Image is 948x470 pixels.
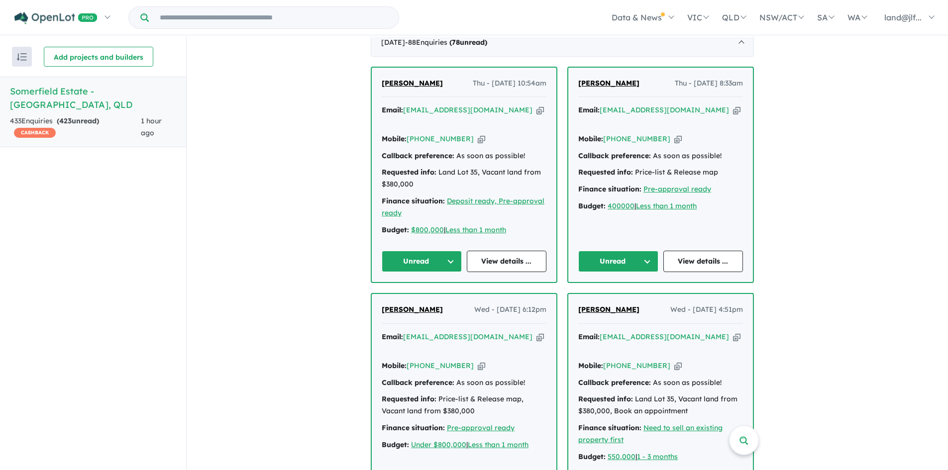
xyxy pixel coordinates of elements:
span: - 88 Enquir ies [405,38,487,47]
strong: Finance situation: [382,423,445,432]
div: | [578,200,743,212]
span: 423 [59,116,72,125]
a: [EMAIL_ADDRESS][DOMAIN_NAME] [600,332,729,341]
button: Copy [674,361,682,371]
button: Unread [382,251,462,272]
a: [PERSON_NAME] [382,304,443,316]
a: [EMAIL_ADDRESS][DOMAIN_NAME] [403,105,532,114]
strong: Requested info: [578,168,633,177]
a: Less than 1 month [468,440,528,449]
div: | [578,451,743,463]
strong: Finance situation: [382,196,445,205]
a: [PERSON_NAME] [578,304,639,316]
div: As soon as possible! [578,377,743,389]
strong: Mobile: [578,361,603,370]
button: Copy [478,134,485,144]
button: Copy [733,105,740,115]
strong: Requested info: [382,394,436,403]
a: [PERSON_NAME] [382,78,443,90]
strong: Email: [382,332,403,341]
a: Pre-approval ready [447,423,515,432]
a: $800,000 [411,225,444,234]
button: Add projects and builders [44,47,153,67]
span: CASHBACK [14,128,56,138]
strong: Callback preference: [578,151,651,160]
strong: Callback preference: [578,378,651,387]
a: [PHONE_NUMBER] [603,361,670,370]
span: 1 hour ago [141,116,162,137]
strong: Finance situation: [578,423,641,432]
div: As soon as possible! [578,150,743,162]
button: Copy [536,332,544,342]
u: 400000 [608,201,634,210]
span: [PERSON_NAME] [578,79,639,88]
a: Deposit ready, Pre-approval ready [382,196,544,217]
a: [PERSON_NAME] [578,78,639,90]
h5: Somerfield Estate - [GEOGRAPHIC_DATA] , QLD [10,85,176,111]
div: Price-list & Release map [578,167,743,179]
a: [PHONE_NUMBER] [407,361,474,370]
a: View details ... [467,251,547,272]
span: Wed - [DATE] 6:12pm [474,304,546,316]
strong: Callback preference: [382,151,454,160]
strong: ( unread) [449,38,487,47]
a: [PHONE_NUMBER] [603,134,670,143]
strong: Budget: [382,225,409,234]
a: Pre-approval ready [643,185,711,193]
button: Copy [478,361,485,371]
strong: Email: [382,105,403,114]
a: 1 - 3 months [637,452,678,461]
a: View details ... [663,251,743,272]
strong: Finance situation: [578,185,641,193]
a: Less than 1 month [445,225,506,234]
strong: Mobile: [382,361,407,370]
button: Copy [536,105,544,115]
a: Less than 1 month [636,201,697,210]
div: 433 Enquir ies [10,115,141,139]
div: [DATE] [371,29,754,57]
strong: Requested info: [382,168,436,177]
div: | [382,439,546,451]
u: Under $800,000 [411,440,466,449]
strong: Budget: [382,440,409,449]
span: Thu - [DATE] 10:54am [473,78,546,90]
div: As soon as possible! [382,377,546,389]
a: Need to sell an existing property first [578,423,723,444]
strong: Email: [578,332,600,341]
a: [EMAIL_ADDRESS][DOMAIN_NAME] [600,105,729,114]
a: [EMAIL_ADDRESS][DOMAIN_NAME] [403,332,532,341]
span: [PERSON_NAME] [382,79,443,88]
strong: Mobile: [382,134,407,143]
img: sort.svg [17,53,27,61]
strong: ( unread) [57,116,99,125]
span: 78 [452,38,460,47]
button: Unread [578,251,658,272]
a: 550,000 [608,452,635,461]
strong: Budget: [578,452,606,461]
span: Wed - [DATE] 4:51pm [670,304,743,316]
button: Copy [733,332,740,342]
div: Land Lot 35, Vacant land from $380,000 [382,167,546,190]
img: Openlot PRO Logo White [14,12,98,24]
span: [PERSON_NAME] [382,305,443,314]
strong: Email: [578,105,600,114]
strong: Mobile: [578,134,603,143]
strong: Callback preference: [382,378,454,387]
strong: Requested info: [578,394,633,403]
div: Land Lot 35, Vacant land from $380,000, Book an appointment [578,393,743,417]
span: land@jlf... [884,12,922,22]
a: [PHONE_NUMBER] [407,134,474,143]
div: | [382,224,546,236]
span: Thu - [DATE] 8:33am [675,78,743,90]
span: [PERSON_NAME] [578,305,639,314]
